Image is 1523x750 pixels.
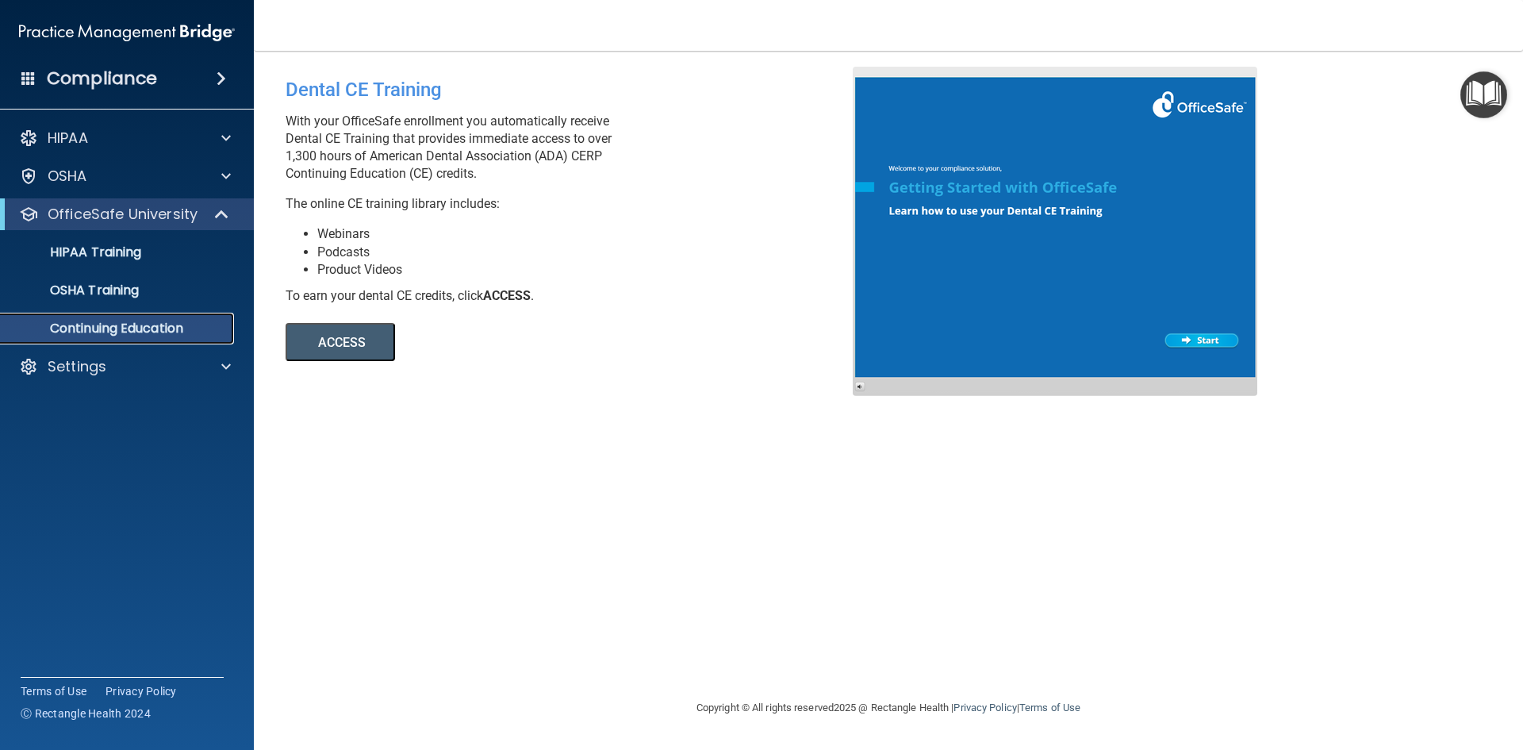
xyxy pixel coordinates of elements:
li: Podcasts [317,244,865,261]
b: ACCESS [483,288,531,303]
a: HIPAA [19,129,231,148]
button: ACCESS [286,323,395,361]
img: PMB logo [19,17,235,48]
p: The online CE training library includes: [286,195,865,213]
span: Ⓒ Rectangle Health 2024 [21,706,151,721]
div: Dental CE Training [286,67,865,113]
a: Settings [19,357,231,376]
div: Copyright © All rights reserved 2025 @ Rectangle Health | | [599,683,1178,733]
a: OfficeSafe University [19,205,230,224]
p: OSHA Training [10,283,139,298]
iframe: Drift Widget Chat Controller [1249,637,1504,701]
a: Terms of Use [21,683,86,699]
a: Terms of Use [1019,702,1080,713]
p: OfficeSafe University [48,205,198,224]
p: OSHA [48,167,87,186]
li: Product Videos [317,261,865,279]
a: ACCESS [286,337,719,349]
li: Webinars [317,225,865,243]
h4: Compliance [47,67,157,90]
p: Settings [48,357,106,376]
div: To earn your dental CE credits, click . [286,287,865,305]
button: Open Resource Center [1460,71,1507,118]
p: HIPAA [48,129,88,148]
p: With your OfficeSafe enrollment you automatically receive Dental CE Training that provides immedi... [286,113,865,183]
a: OSHA [19,167,231,186]
a: Privacy Policy [953,702,1016,713]
a: Privacy Policy [105,683,177,699]
p: HIPAA Training [10,244,141,260]
p: Continuing Education [10,321,227,337]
